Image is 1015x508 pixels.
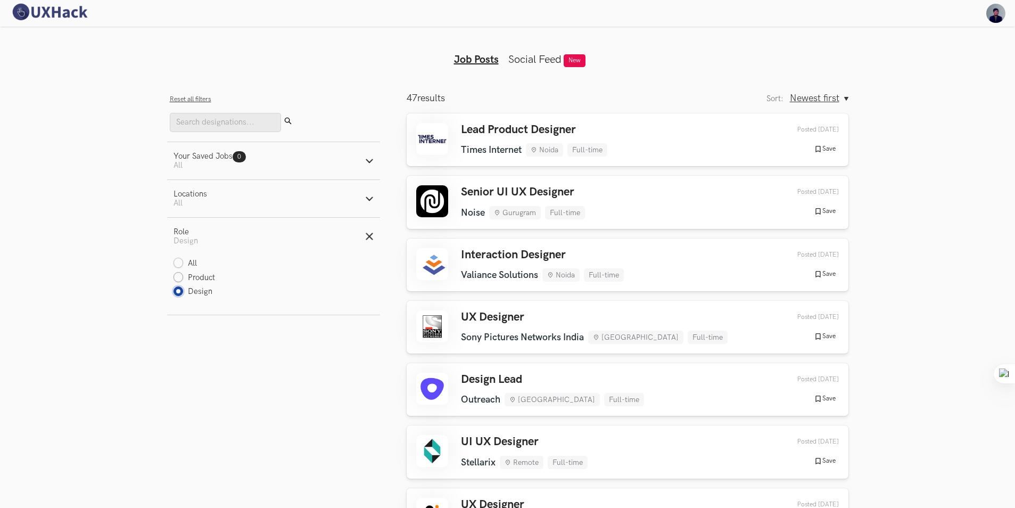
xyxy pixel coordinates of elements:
li: Noida [526,143,563,157]
a: Lead Product Designer Times Internet Noida Full-time Posted [DATE] Save [407,113,848,166]
span: Design [174,236,198,245]
li: Outreach [461,394,500,405]
button: Save [811,332,839,341]
label: Design [174,286,213,298]
span: All [174,199,183,208]
a: Job Posts [454,53,499,66]
label: Sort: [766,94,783,103]
div: 10th Aug [772,313,839,321]
li: Stellarix [461,457,496,468]
button: Save [811,456,839,466]
span: 47 [407,93,417,104]
div: 12th Aug [772,126,839,134]
button: Newest first, Sort: [790,93,848,104]
button: Reset all filters [170,95,211,103]
li: Full-time [545,206,585,219]
div: Your Saved Jobs [174,152,246,161]
img: Your profile pic [986,4,1005,23]
input: Search [170,113,281,132]
span: 0 [237,153,241,161]
ul: Tabs Interface [303,36,712,66]
a: Senior UI UX Designer Noise Gurugram Full-time Posted [DATE] Save [407,176,848,228]
label: Product [174,273,216,284]
li: Sony Pictures Networks India [461,332,584,343]
li: Gurugram [489,206,541,219]
h3: Senior UI UX Designer [461,185,585,199]
button: Save [811,394,839,404]
h3: Design Lead [461,373,644,387]
a: Social Feed [508,53,562,66]
span: New [564,54,585,67]
li: [GEOGRAPHIC_DATA] [588,331,683,344]
h3: Lead Product Designer [461,123,607,137]
button: RoleDesign [167,218,380,255]
h3: UI UX Designer [461,435,588,449]
button: Save [811,207,839,216]
h3: UX Designer [461,310,728,324]
li: Noise [461,207,485,218]
div: RoleDesign [167,255,380,315]
div: Locations [174,190,207,199]
div: 12th Aug [772,188,839,196]
li: Remote [500,456,543,469]
p: results [407,93,445,104]
a: UI UX Designer Stellarix Remote Full-time Posted [DATE] Save [407,425,848,478]
span: Newest first [790,93,839,104]
li: Full-time [584,268,624,282]
div: 12th Aug [772,251,839,259]
li: Full-time [688,331,728,344]
li: Full-time [567,143,607,157]
a: UX Designer Sony Pictures Networks India [GEOGRAPHIC_DATA] Full-time Posted [DATE] Save [407,301,848,354]
a: Interaction Designer Valiance Solutions Noida Full-time Posted [DATE] Save [407,239,848,291]
button: Your Saved Jobs0 All [167,142,380,179]
li: Valiance Solutions [461,269,538,281]
div: 09th Aug [772,438,839,446]
li: Noida [542,268,580,282]
div: 09th Aug [772,375,839,383]
h3: Interaction Designer [461,248,624,262]
button: LocationsAll [167,180,380,217]
li: Full-time [548,456,588,469]
label: All [174,258,197,269]
button: Save [811,269,839,279]
li: Full-time [604,393,644,406]
a: Design Lead Outreach [GEOGRAPHIC_DATA] Full-time Posted [DATE] Save [407,363,848,416]
div: Role [174,227,198,236]
button: Save [811,144,839,154]
li: Times Internet [461,144,522,155]
span: All [174,161,183,170]
li: [GEOGRAPHIC_DATA] [505,393,600,406]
